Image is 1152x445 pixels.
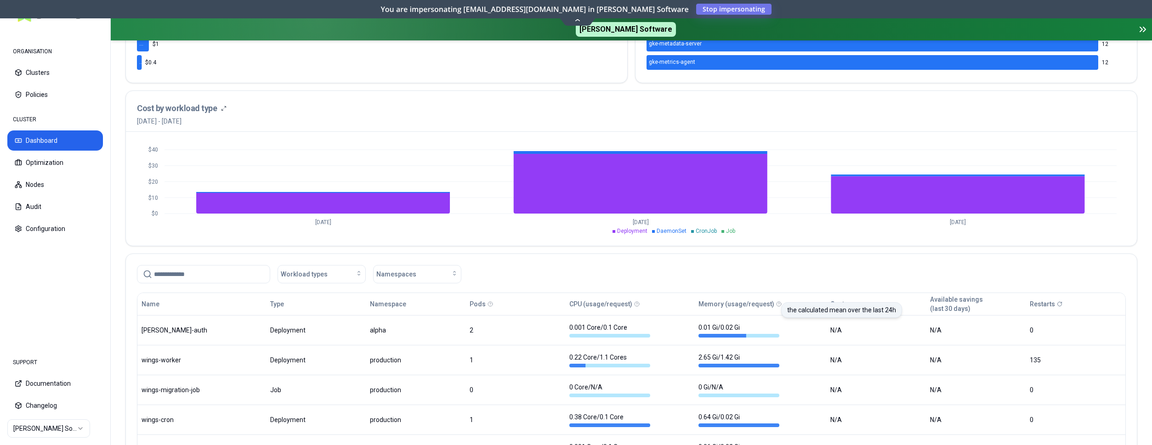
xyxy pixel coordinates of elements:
p: the calculated mean over the last 24h [787,305,896,315]
button: Name [142,295,159,313]
span: Job [726,228,735,234]
button: CPU (usage/request) [569,295,632,313]
div: 0 [1030,415,1121,424]
tspan: $20 [148,179,158,185]
div: 0 [1030,326,1121,335]
button: Configuration [7,219,103,239]
h3: Cost by workload type [137,102,217,115]
div: N/A [930,415,1021,424]
button: Namespaces [373,265,461,283]
tspan: $40 [148,146,158,153]
div: Deployment [270,326,362,335]
button: Namespace [370,295,406,313]
div: 135 [1030,355,1121,365]
p: Restarts [1030,299,1055,309]
div: production [370,385,429,394]
div: N/A [830,415,922,424]
tspan: [DATE] [315,219,331,225]
button: Pods [470,295,486,313]
div: CLUSTER [7,110,103,129]
div: 0 Gi / N/A [698,383,779,397]
div: 0 [470,385,561,394]
span: Namespaces [376,270,416,279]
button: Clusters [7,62,103,83]
div: 0.001 Core / 0.1 Core [569,323,650,338]
div: N/A [930,326,1021,335]
div: 0.01 Gi / 0.02 Gi [698,323,779,338]
span: DaemonSet [657,228,687,234]
div: N/A [930,355,1021,365]
div: Deployment [270,355,362,365]
button: Type [270,295,284,313]
tspan: [DATE] [950,219,966,225]
div: 1 [470,415,561,424]
div: 1 [470,355,561,365]
div: N/A [930,385,1021,394]
div: wings-migration-job [142,385,222,394]
div: 0.64 Gi / 0.02 Gi [698,412,779,427]
span: Deployment [617,228,647,234]
button: Dashboard [7,130,103,151]
button: Cost [830,295,844,313]
div: N/A [830,385,922,394]
div: ORGANISATION [7,42,103,61]
button: Nodes [7,175,103,195]
span: CronJob [696,228,717,234]
div: 0.22 Core / 1.1 Cores [569,353,650,367]
div: Deployment [270,415,362,424]
span: [DATE] - [DATE] [137,117,227,126]
div: 0.38 Core / 0.1 Core [569,412,650,427]
button: Changelog [7,395,103,416]
span: [PERSON_NAME] Software [576,22,676,37]
div: production [370,355,429,365]
button: Optimization [7,152,103,173]
div: 0 [1030,385,1121,394]
div: rex-auth [142,326,222,335]
tspan: $0 [152,210,158,217]
div: wings-worker [142,355,222,365]
div: wings-cron [142,415,222,424]
button: Audit [7,197,103,217]
div: 2.65 Gi / 1.42 Gi [698,353,779,367]
tspan: [DATE] [633,219,649,225]
button: Memory (usage/request) [698,295,774,313]
div: alpha [370,326,429,335]
div: 2 [470,326,561,335]
tspan: $10 [148,195,158,201]
div: production [370,415,429,424]
div: Job [270,385,362,394]
button: Documentation [7,373,103,394]
div: N/A [830,355,922,365]
div: 0 Core / N/A [569,383,650,397]
button: Workload types [278,265,366,283]
div: N/A [830,326,922,335]
button: Policies [7,84,103,105]
span: Workload types [281,270,328,279]
button: Available savings(last 30 days) [930,295,983,313]
tspan: $30 [148,163,158,169]
div: SUPPORT [7,353,103,372]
